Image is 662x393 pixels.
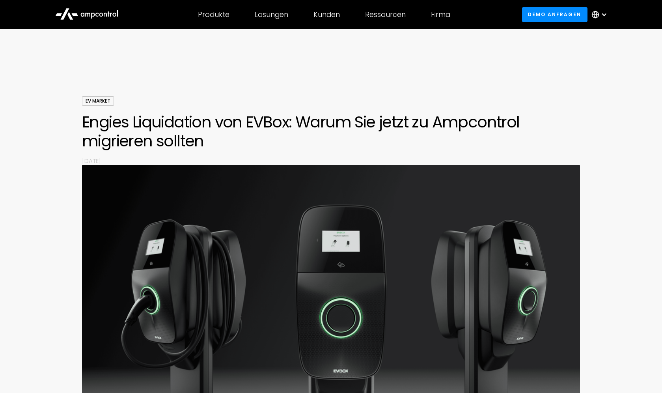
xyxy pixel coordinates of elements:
[313,10,340,19] div: Kunden
[522,7,587,22] a: Demo anfragen
[431,10,450,19] div: Firma
[82,157,580,165] p: [DATE]
[82,112,580,150] h1: Engies Liquidation von EVBox: Warum Sie jetzt zu Ampcontrol migrieren sollten
[198,10,229,19] div: Produkte
[82,96,114,106] div: EV Market
[255,10,288,19] div: Lösungen
[365,10,406,19] div: Ressourcen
